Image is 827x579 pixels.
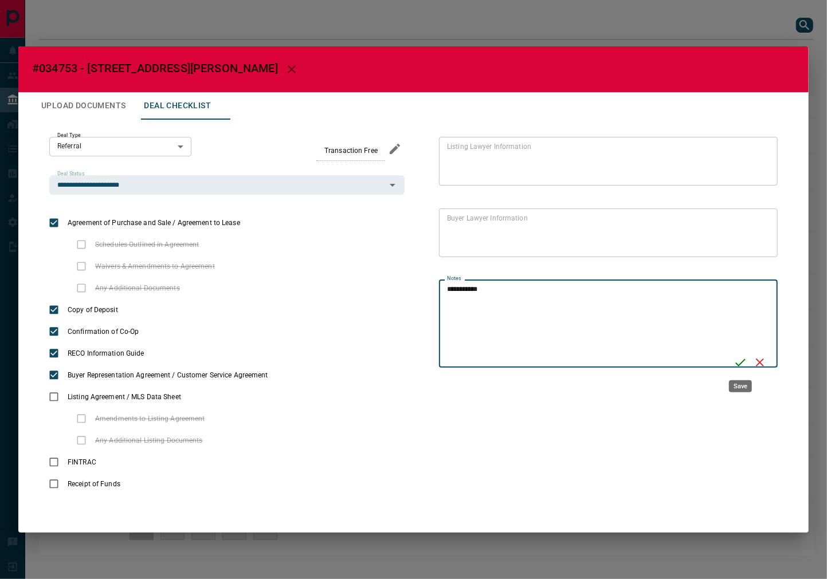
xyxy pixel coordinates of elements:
[65,457,99,467] span: FINTRAC
[65,218,243,228] span: Agreement of Purchase and Sale / Agreement to Lease
[447,275,461,282] label: Notes
[92,261,218,271] span: Waivers & Amendments to Agreement
[32,92,135,120] button: Upload Documents
[49,137,191,156] div: Referral
[447,285,726,363] textarea: text field
[447,213,765,252] textarea: text field
[57,132,81,139] label: Deal Type
[65,479,123,489] span: Receipt of Funds
[65,392,184,402] span: Listing Agreement / MLS Data Sheet
[65,326,142,337] span: Confirmation of Co-Op
[92,413,208,424] span: Amendments to Listing Agreement
[385,139,405,159] button: edit
[92,283,183,293] span: Any Additional Documents
[57,170,84,178] label: Deal Status
[65,305,121,315] span: Copy of Deposit
[385,177,401,193] button: Open
[729,380,752,392] div: Save
[92,239,202,250] span: Schedules Outlined in Agreement
[447,141,765,180] textarea: text field
[135,92,220,120] button: Deal Checklist
[731,353,750,372] button: Save
[32,61,278,75] span: #034753 - [STREET_ADDRESS][PERSON_NAME]
[750,353,770,372] button: Cancel
[92,435,206,446] span: Any Additional Listing Documents
[65,348,147,359] span: RECO Information Guide
[65,370,271,380] span: Buyer Representation Agreement / Customer Service Agreement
